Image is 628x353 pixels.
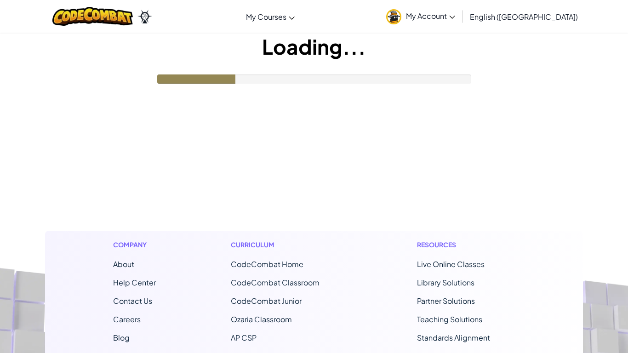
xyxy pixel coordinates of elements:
a: CodeCombat Junior [231,296,302,306]
span: CodeCombat Home [231,259,303,269]
h1: Company [113,240,156,250]
a: Standards Alignment [417,333,490,342]
a: AP CSP [231,333,257,342]
a: English ([GEOGRAPHIC_DATA]) [465,4,582,29]
a: Partner Solutions [417,296,475,306]
img: Ozaria [137,10,152,23]
a: My Courses [241,4,299,29]
span: English ([GEOGRAPHIC_DATA]) [470,12,578,22]
a: Library Solutions [417,278,474,287]
a: Teaching Solutions [417,314,482,324]
h1: Resources [417,240,515,250]
img: avatar [386,9,401,24]
a: About [113,259,134,269]
a: Ozaria Classroom [231,314,292,324]
a: Careers [113,314,141,324]
img: CodeCombat logo [52,7,133,26]
a: Blog [113,333,130,342]
span: Contact Us [113,296,152,306]
h1: Curriculum [231,240,342,250]
a: CodeCombat Classroom [231,278,320,287]
span: My Courses [246,12,286,22]
a: My Account [382,2,460,31]
a: Live Online Classes [417,259,485,269]
span: My Account [406,11,455,21]
a: Help Center [113,278,156,287]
